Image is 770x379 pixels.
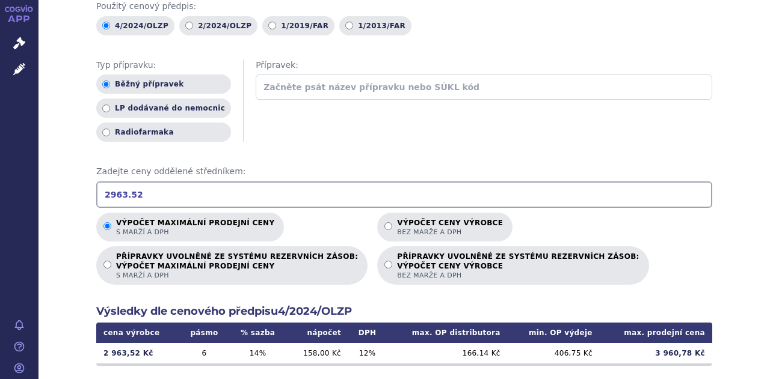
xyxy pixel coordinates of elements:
span: Použitý cenový předpis: [96,1,712,13]
th: pásmo [179,323,229,343]
td: 14 % [229,343,287,363]
label: 1/2013/FAR [339,16,411,35]
input: PŘÍPRAVKY UVOLNĚNÉ ZE SYSTÉMU REZERVNÍCH ZÁSOB:VÝPOČET MAXIMÁLNÍ PRODEJNÍ CENYs marží a DPH [103,261,111,268]
th: max. OP distributora [386,323,507,343]
span: s marží a DPH [116,228,274,237]
th: min. OP výdeje [508,323,600,343]
input: 1/2019/FAR [268,22,276,29]
th: DPH [348,323,386,343]
label: 1/2019/FAR [262,16,334,35]
label: 4/2024/OLZP [96,16,174,35]
p: PŘÍPRAVKY UVOLNĚNÉ ZE SYSTÉMU REZERVNÍCH ZÁSOB: [397,252,639,280]
th: cena výrobce [96,323,179,343]
span: Zadejte ceny oddělené středníkem: [96,166,712,178]
label: Běžný přípravek [96,74,231,94]
td: 2 963,52 Kč [96,343,179,363]
input: PŘÍPRAVKY UVOLNĚNÉ ZE SYSTÉMU REZERVNÍCH ZÁSOB:VÝPOČET CENY VÝROBCEbez marže a DPH [384,261,392,268]
input: LP dodávané do nemocnic [102,105,110,112]
label: Radiofarmaka [96,123,231,142]
span: Typ přípravku: [96,59,231,71]
p: Výpočet ceny výrobce [397,219,503,237]
td: 158,00 Kč [287,343,348,363]
strong: VÝPOČET CENY VÝROBCE [397,261,639,271]
label: 2/2024/OLZP [179,16,257,35]
input: Zadejte ceny oddělené středníkem [96,181,712,208]
input: 1/2013/FAR [345,22,353,29]
td: 12 % [348,343,386,363]
h2: Výsledky dle cenového předpisu 4/2024/OLZP [96,304,712,319]
label: LP dodávané do nemocnic [96,99,231,118]
strong: VÝPOČET MAXIMÁLNÍ PRODEJNÍ CENY [116,261,358,271]
th: max. prodejní cena [600,323,712,343]
p: PŘÍPRAVKY UVOLNĚNÉ ZE SYSTÉMU REZERVNÍCH ZÁSOB: [116,252,358,280]
input: 2/2024/OLZP [185,22,193,29]
input: Běžný přípravek [102,80,110,88]
th: % sazba [229,323,287,343]
td: 3 960,78 Kč [600,343,712,363]
input: 4/2024/OLZP [102,22,110,29]
p: Výpočet maximální prodejní ceny [116,219,274,237]
input: Výpočet ceny výrobcebez marže a DPH [384,222,392,230]
span: Přípravek: [256,59,712,71]
td: 6 [179,343,229,363]
th: nápočet [287,323,348,343]
input: Radiofarmaka [102,129,110,136]
td: 406,75 Kč [508,343,600,363]
span: s marží a DPH [116,271,358,280]
input: Výpočet maximální prodejní cenys marží a DPH [103,222,111,230]
input: Začněte psát název přípravku nebo SÚKL kód [256,74,712,100]
span: bez marže a DPH [397,228,503,237]
td: 166,14 Kč [386,343,507,363]
span: bez marže a DPH [397,271,639,280]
